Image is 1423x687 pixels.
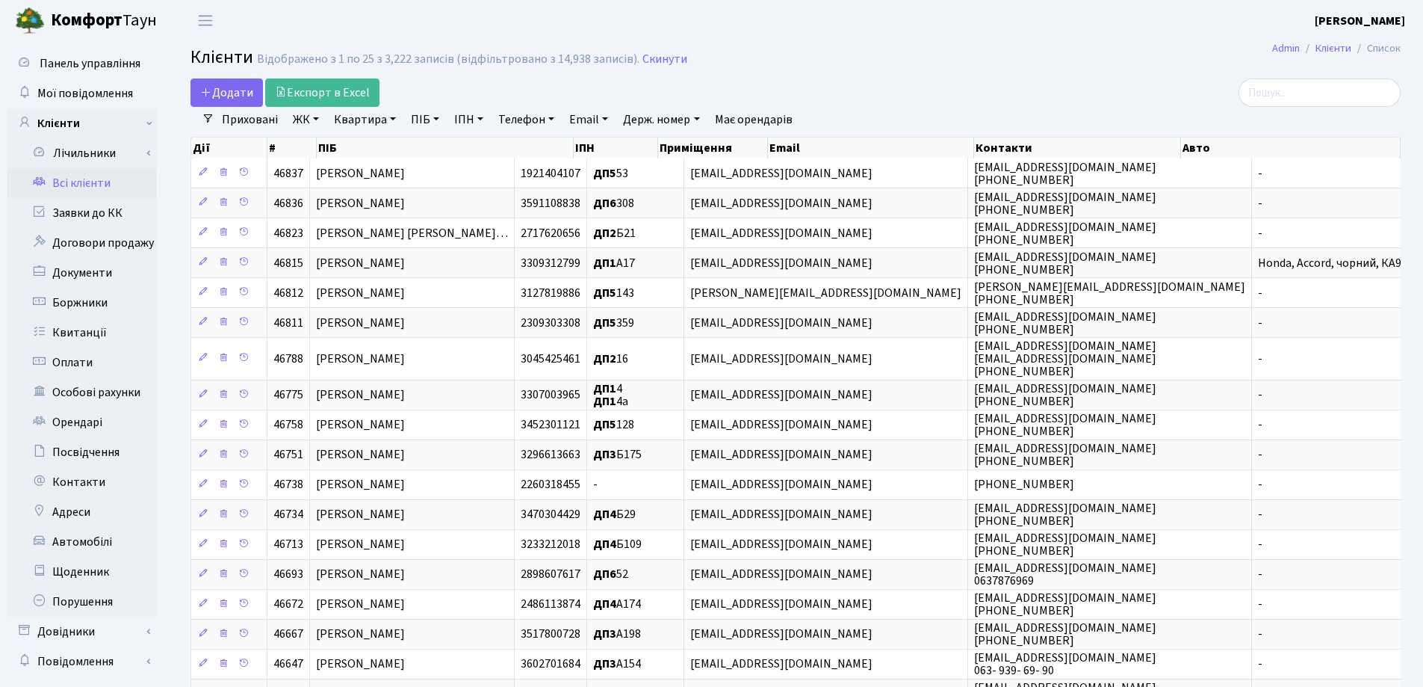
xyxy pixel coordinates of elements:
[405,107,445,132] a: ПІБ
[1258,597,1262,613] span: -
[1258,447,1262,463] span: -
[593,165,616,182] b: ДП5
[974,309,1156,338] span: [EMAIL_ADDRESS][DOMAIN_NAME] [PHONE_NUMBER]
[273,626,303,643] span: 46667
[593,626,641,643] span: А198
[7,318,157,348] a: Квитанції
[974,620,1156,649] span: [EMAIL_ADDRESS][DOMAIN_NAME] [PHONE_NUMBER]
[1258,626,1262,643] span: -
[1258,507,1262,523] span: -
[316,447,405,463] span: [PERSON_NAME]
[316,285,405,301] span: [PERSON_NAME]
[593,351,616,367] b: ДП2
[1258,165,1262,182] span: -
[273,165,303,182] span: 46837
[521,351,580,367] span: 3045425461
[690,447,872,463] span: [EMAIL_ADDRESS][DOMAIN_NAME]
[316,537,405,553] span: [PERSON_NAME]
[7,78,157,108] a: Мої повідомлення
[265,78,379,107] a: Експорт в Excel
[974,381,1156,410] span: [EMAIL_ADDRESS][DOMAIN_NAME] [PHONE_NUMBER]
[593,225,636,241] span: Б21
[521,567,580,583] span: 2898607617
[190,44,253,70] span: Клієнти
[7,467,157,497] a: Контакти
[257,52,639,67] div: Відображено з 1 по 25 з 3,222 записів (відфільтровано з 14,938 записів).
[40,55,140,72] span: Панель управління
[7,108,157,138] a: Клієнти
[690,626,872,643] span: [EMAIL_ADDRESS][DOMAIN_NAME]
[1351,40,1401,57] li: Список
[974,338,1156,380] span: [EMAIL_ADDRESS][DOMAIN_NAME] [EMAIL_ADDRESS][DOMAIN_NAME] [PHONE_NUMBER]
[7,587,157,617] a: Порушення
[974,279,1245,308] span: [PERSON_NAME][EMAIL_ADDRESS][DOMAIN_NAME] [PHONE_NUMBER]
[690,507,872,523] span: [EMAIL_ADDRESS][DOMAIN_NAME]
[448,107,489,132] a: ІПН
[593,656,641,673] span: А154
[593,351,628,367] span: 16
[593,537,616,553] b: ДП4
[190,78,263,107] a: Додати
[316,417,405,434] span: [PERSON_NAME]
[1258,387,1262,404] span: -
[974,189,1156,218] span: [EMAIL_ADDRESS][DOMAIN_NAME] [PHONE_NUMBER]
[593,447,616,463] b: ДП3
[974,249,1156,278] span: [EMAIL_ADDRESS][DOMAIN_NAME] [PHONE_NUMBER]
[690,315,872,331] span: [EMAIL_ADDRESS][DOMAIN_NAME]
[709,107,799,132] a: Має орендарів
[974,440,1156,469] span: [EMAIL_ADDRESS][DOMAIN_NAME] [PHONE_NUMBER]
[974,477,1074,493] span: [PHONE_NUMBER]
[974,500,1156,529] span: [EMAIL_ADDRESS][DOMAIN_NAME] [PHONE_NUMBER]
[593,447,642,463] span: Б175
[521,195,580,212] span: 3591108838
[7,497,157,527] a: Адреси
[273,477,303,493] span: 46738
[768,138,974,158] th: Email
[974,410,1156,440] span: [EMAIL_ADDRESS][DOMAIN_NAME] [PHONE_NUMBER]
[521,225,580,241] span: 2717620656
[521,285,580,301] span: 3127819886
[316,315,405,331] span: [PERSON_NAME]
[1238,78,1401,107] input: Пошук...
[273,315,303,331] span: 46811
[690,255,872,271] span: [EMAIL_ADDRESS][DOMAIN_NAME]
[974,138,1180,158] th: Контакти
[521,387,580,404] span: 3307003965
[316,225,508,241] span: [PERSON_NAME] [PERSON_NAME]…
[17,138,157,168] a: Лічильники
[690,387,872,404] span: [EMAIL_ADDRESS][DOMAIN_NAME]
[316,165,405,182] span: [PERSON_NAME]
[974,650,1156,679] span: [EMAIL_ADDRESS][DOMAIN_NAME] 063- 939- 69- 90
[1258,567,1262,583] span: -
[1315,12,1405,30] a: [PERSON_NAME]
[974,560,1156,589] span: [EMAIL_ADDRESS][DOMAIN_NAME] 0637876969
[521,417,580,434] span: 3452301121
[328,107,402,132] a: Квартира
[563,107,614,132] a: Email
[51,8,157,34] span: Таун
[316,195,405,212] span: [PERSON_NAME]
[1258,656,1262,673] span: -
[37,85,133,102] span: Мої повідомлення
[593,597,641,613] span: А174
[617,107,705,132] a: Держ. номер
[273,255,303,271] span: 46815
[593,285,616,301] b: ДП5
[593,393,616,410] b: ДП1
[216,107,284,132] a: Приховані
[1258,417,1262,434] span: -
[974,590,1156,619] span: [EMAIL_ADDRESS][DOMAIN_NAME] [PHONE_NUMBER]
[593,417,634,434] span: 128
[1181,138,1401,158] th: Авто
[1250,33,1423,64] nav: breadcrumb
[593,195,616,212] b: ДП6
[7,557,157,587] a: Щоденник
[593,315,616,331] b: ДП5
[690,477,872,493] span: [EMAIL_ADDRESS][DOMAIN_NAME]
[593,285,634,301] span: 143
[7,288,157,318] a: Боржники
[273,597,303,613] span: 46672
[593,507,636,523] span: Б29
[7,348,157,378] a: Оплати
[521,315,580,331] span: 2309303308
